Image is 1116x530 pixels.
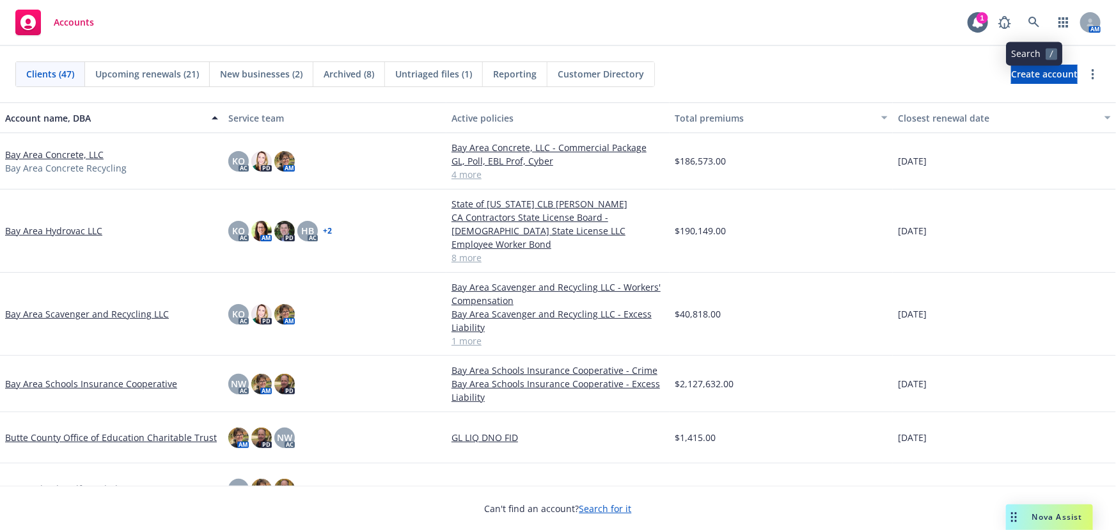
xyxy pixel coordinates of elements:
[251,479,272,499] img: photo
[898,111,1097,125] div: Closest renewal date
[893,102,1116,133] button: Closest renewal date
[558,67,644,81] span: Customer Directory
[452,168,664,181] a: 4 more
[231,377,246,390] span: NW
[26,67,74,81] span: Clients (47)
[452,141,664,154] a: Bay Area Concrete, LLC - Commercial Package
[5,161,127,175] span: Bay Area Concrete Recycling
[446,102,670,133] button: Active policies
[898,307,927,321] span: [DATE]
[1006,504,1093,530] button: Nova Assist
[5,431,217,444] a: Butte County Office of Education Charitable Trust
[670,102,893,133] button: Total premiums
[251,374,272,394] img: photo
[579,502,632,515] a: Search for it
[452,111,664,125] div: Active policies
[675,377,734,390] span: $2,127,632.00
[274,304,295,325] img: photo
[675,154,726,168] span: $186,573.00
[5,148,104,161] a: Bay Area Concrete, LLC
[274,479,295,499] img: photo
[452,377,664,404] a: Bay Area Schools Insurance Cooperative - Excess Liability
[1085,67,1101,82] a: more
[274,221,295,241] img: photo
[675,224,726,237] span: $190,149.00
[452,364,664,377] a: Bay Area Schools Insurance Cooperative - Crime
[898,431,927,444] span: [DATE]
[232,307,245,321] span: KO
[277,431,292,444] span: NW
[675,111,874,125] div: Total premiums
[251,151,272,172] img: photo
[95,67,199,81] span: Upcoming renewals (21)
[228,111,441,125] div: Service team
[251,304,272,325] img: photo
[5,111,204,125] div: Account name, DBA
[395,67,472,81] span: Untriaged files (1)
[898,377,927,390] span: [DATE]
[5,377,177,390] a: Bay Area Schools Insurance Cooperative
[323,227,332,235] a: + 2
[231,482,246,495] span: NW
[228,428,249,448] img: photo
[992,10,1018,35] a: Report a Bug
[675,431,716,444] span: $1,415.00
[1051,10,1076,35] a: Switch app
[10,4,99,40] a: Accounts
[251,221,272,241] img: photo
[977,12,988,24] div: 1
[452,197,664,211] a: State of [US_STATE] CLB [PERSON_NAME]
[1006,504,1022,530] div: Drag to move
[1011,65,1078,84] a: Create account
[274,374,295,394] img: photo
[452,431,664,444] a: GL LIQ DNO FID
[452,154,664,168] a: GL, Poll, EBL Prof, Cyber
[1011,62,1078,86] span: Create account
[324,67,374,81] span: Archived (8)
[898,224,927,237] span: [DATE]
[898,482,927,495] span: [DATE]
[1032,511,1083,522] span: Nova Assist
[675,307,721,321] span: $40,818.00
[1021,10,1047,35] a: Search
[452,307,664,334] a: Bay Area Scavenger and Recycling LLC - Excess Liability
[220,67,303,81] span: New businesses (2)
[232,154,245,168] span: KO
[452,211,664,251] a: CA Contractors State License Board - [DEMOGRAPHIC_DATA] State License LLC Employee Worker Bond
[5,307,169,321] a: Bay Area Scavenger and Recycling LLC
[223,102,446,133] button: Service team
[274,151,295,172] img: photo
[251,428,272,448] img: photo
[452,280,664,307] a: Bay Area Scavenger and Recycling LLC - Workers' Compensation
[485,502,632,515] span: Can't find an account?
[452,251,664,264] a: 8 more
[5,224,102,237] a: Bay Area Hydrovac LLC
[5,482,161,495] a: Butte Schools Self-Funded Programs
[232,224,245,237] span: KO
[452,334,664,348] a: 1 more
[54,17,94,28] span: Accounts
[452,482,664,495] a: [US_STATE]
[898,154,927,168] span: [DATE]
[675,482,708,495] span: $961.00
[301,224,314,237] span: HB
[493,67,537,81] span: Reporting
